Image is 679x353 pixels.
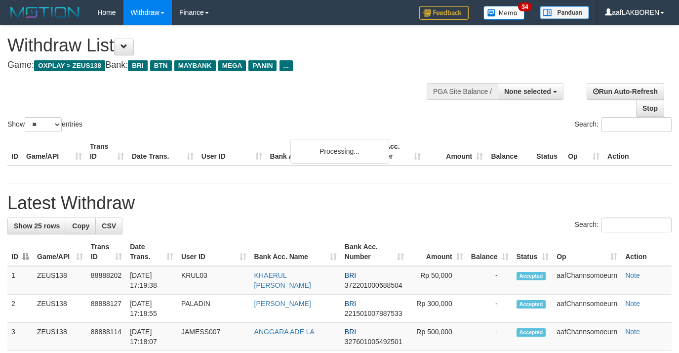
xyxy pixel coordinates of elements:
[7,117,82,132] label: Show entries
[625,271,640,279] a: Note
[517,300,546,309] span: Accepted
[66,218,96,234] a: Copy
[345,338,402,346] span: Copy 327601005492501 to clipboard
[86,137,128,166] th: Trans ID
[467,323,513,351] td: -
[7,36,443,55] h1: Withdraw List
[177,323,250,351] td: JAMESS007
[601,218,672,232] input: Search:
[408,266,467,295] td: Rp 50,000
[218,60,246,71] span: MEGA
[362,137,425,166] th: Bank Acc. Number
[603,137,672,166] th: Action
[34,60,105,71] span: OXPLAY > ZEUS138
[14,222,60,230] span: Show 25 rows
[177,295,250,323] td: PALADIN
[22,137,86,166] th: Game/API
[575,218,672,232] label: Search:
[636,100,664,117] a: Stop
[601,117,672,132] input: Search:
[254,271,311,289] a: KHAERUL [PERSON_NAME]
[95,218,122,234] a: CSV
[254,328,315,336] a: ANGGARA ADE LA
[483,6,525,20] img: Button%20Memo.svg
[553,323,621,351] td: aafChannsomoeurn
[7,266,33,295] td: 1
[553,295,621,323] td: aafChannsomoeurn
[487,137,532,166] th: Balance
[33,323,87,351] td: ZEUS138
[128,60,147,71] span: BRI
[7,137,22,166] th: ID
[128,137,198,166] th: Date Trans.
[517,328,546,337] span: Accepted
[87,238,126,266] th: Trans ID: activate to sort column ascending
[345,271,356,279] span: BRI
[198,137,266,166] th: User ID
[126,266,177,295] td: [DATE] 17:19:38
[513,238,553,266] th: Status: activate to sort column ascending
[408,238,467,266] th: Amount: activate to sort column ascending
[345,309,402,317] span: Copy 221501007887533 to clipboard
[102,222,116,230] span: CSV
[174,60,216,71] span: MAYBANK
[7,193,672,213] h1: Latest Withdraw
[425,137,487,166] th: Amount
[126,238,177,266] th: Date Trans.: activate to sort column ascending
[587,83,664,100] a: Run Auto-Refresh
[177,266,250,295] td: KRUL03
[87,266,126,295] td: 88888202
[467,295,513,323] td: -
[553,266,621,295] td: aafChannsomoeurn
[467,266,513,295] td: -
[177,238,250,266] th: User ID: activate to sort column ascending
[621,238,672,266] th: Action
[419,6,469,20] img: Feedback.jpg
[126,295,177,323] td: [DATE] 17:18:55
[72,222,89,230] span: Copy
[280,60,293,71] span: ...
[7,238,33,266] th: ID: activate to sort column descending
[532,137,564,166] th: Status
[33,295,87,323] td: ZEUS138
[266,137,363,166] th: Bank Acc. Name
[7,295,33,323] td: 2
[408,323,467,351] td: Rp 500,000
[341,238,408,266] th: Bank Acc. Number: activate to sort column ascending
[625,328,640,336] a: Note
[7,60,443,70] h4: Game: Bank:
[7,5,82,20] img: MOTION_logo.png
[498,83,563,100] button: None selected
[575,117,672,132] label: Search:
[345,328,356,336] span: BRI
[540,6,589,19] img: panduan.png
[504,88,551,95] span: None selected
[7,218,66,234] a: Show 25 rows
[625,300,640,308] a: Note
[427,83,498,100] div: PGA Site Balance /
[408,295,467,323] td: Rp 300,000
[33,238,87,266] th: Game/API: activate to sort column ascending
[33,266,87,295] td: ZEUS138
[518,2,531,11] span: 34
[345,300,356,308] span: BRI
[87,295,126,323] td: 88888127
[250,238,341,266] th: Bank Acc. Name: activate to sort column ascending
[553,238,621,266] th: Op: activate to sort column ascending
[345,281,402,289] span: Copy 372201000688504 to clipboard
[517,272,546,280] span: Accepted
[467,238,513,266] th: Balance: activate to sort column ascending
[87,323,126,351] td: 88888114
[254,300,311,308] a: [PERSON_NAME]
[564,137,603,166] th: Op
[7,323,33,351] td: 3
[126,323,177,351] td: [DATE] 17:18:07
[150,60,172,71] span: BTN
[248,60,277,71] span: PANIN
[25,117,62,132] select: Showentries
[290,139,389,164] div: Processing...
